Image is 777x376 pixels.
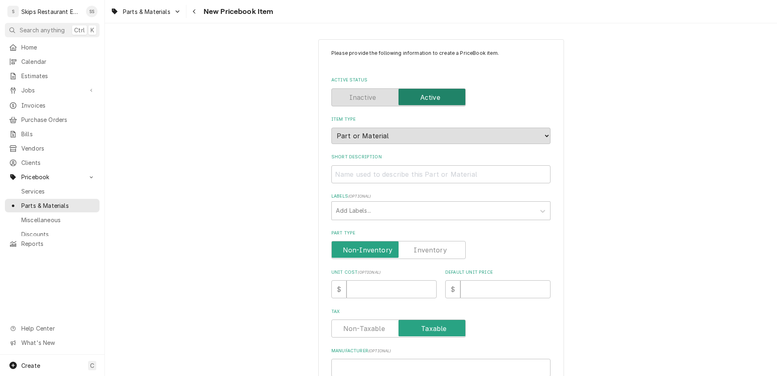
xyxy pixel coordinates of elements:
label: Default Unit Price [445,269,550,276]
label: Labels [331,193,550,200]
div: Default Unit Price [445,269,550,298]
span: Pricebook [21,173,83,181]
span: Jobs [21,86,83,95]
label: Short Description [331,154,550,160]
div: Tax [331,308,550,338]
a: Parts & Materials [5,199,100,212]
label: Part Type [331,230,550,236]
div: Item Type [331,116,550,144]
div: S [7,6,19,17]
div: Short Description [331,154,550,183]
span: Clients [21,158,95,167]
span: Help Center [21,324,95,333]
div: SS [86,6,97,17]
span: Reports [21,239,95,248]
a: Go to Help Center [5,322,100,335]
input: Name used to describe this Part or Material [331,165,550,183]
span: Bills [21,130,95,138]
button: Navigate back [188,5,201,18]
span: K [91,26,94,34]
div: Labels [331,193,550,220]
div: Active Status [331,77,550,106]
a: Services [5,185,100,198]
label: Tax [331,308,550,315]
label: Item Type [331,116,550,123]
span: What's New [21,338,95,347]
a: Estimates [5,69,100,83]
span: Create [21,362,40,369]
span: C [90,361,94,370]
div: Active [331,88,550,106]
span: Search anything [20,26,65,34]
div: Unit Cost [331,269,437,298]
div: Part Type [331,230,550,259]
span: Parts & Materials [21,201,95,210]
a: Bills [5,127,100,141]
a: Calendar [5,55,100,68]
span: ( optional ) [368,349,391,353]
span: Invoices [21,101,95,110]
span: Ctrl [74,26,85,34]
span: ( optional ) [348,194,371,198]
button: Search anythingCtrlK [5,23,100,37]
span: Miscellaneous [21,216,95,224]
label: Manufacturer [331,348,550,354]
span: Purchase Orders [21,115,95,124]
a: Clients [5,156,100,169]
a: Purchase Orders [5,113,100,126]
span: Vendors [21,144,95,153]
span: Parts & Materials [123,7,170,16]
div: $ [445,280,460,298]
a: Discounts [5,227,100,241]
span: ( optional ) [358,270,381,275]
a: Go to What's New [5,336,100,349]
a: Reports [5,237,100,250]
span: Calendar [21,57,95,66]
a: Invoices [5,99,100,112]
a: Vendors [5,142,100,155]
span: Discounts [21,230,95,239]
span: Estimates [21,72,95,80]
a: Miscellaneous [5,213,100,227]
div: $ [331,280,347,298]
a: Home [5,41,100,54]
label: Unit Cost [331,269,437,276]
span: Services [21,187,95,196]
a: Go to Jobs [5,83,100,97]
div: Shan Skipper's Avatar [86,6,97,17]
span: Home [21,43,95,52]
a: Go to Parts & Materials [107,5,184,18]
label: Active Status [331,77,550,83]
p: Please provide the following information to create a PriceBook item. [331,50,550,65]
div: Skips Restaurant Equipment [21,7,82,16]
span: New Pricebook Item [201,6,274,17]
a: Go to Pricebook [5,170,100,184]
